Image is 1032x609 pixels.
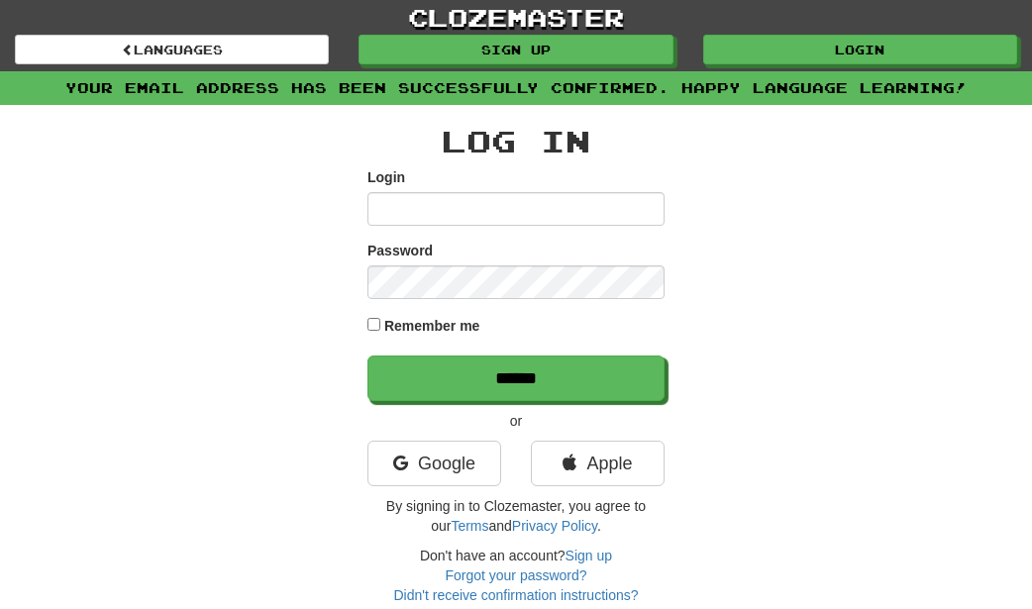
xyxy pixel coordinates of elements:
a: Languages [15,35,329,64]
a: Sign up [566,548,612,563]
a: Apple [531,441,665,486]
label: Login [367,167,405,187]
p: By signing in to Clozemaster, you agree to our and . [367,496,665,536]
label: Remember me [384,316,480,336]
a: Forgot your password? [445,567,586,583]
p: or [367,411,665,431]
label: Password [367,241,433,260]
h2: Log In [367,125,665,157]
a: Terms [451,518,488,534]
div: Don't have an account? [367,546,665,605]
a: Login [703,35,1017,64]
a: Google [367,441,501,486]
a: Privacy Policy [512,518,597,534]
a: Didn't receive confirmation instructions? [393,587,638,603]
a: Sign up [359,35,672,64]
